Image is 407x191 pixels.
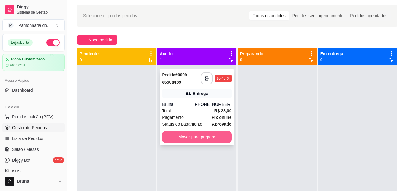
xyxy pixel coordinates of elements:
button: Select a team [2,19,65,31]
button: Alterar Status [46,39,60,46]
button: Pedidos balcão (PDV) [2,112,65,122]
a: Gestor de Pedidos [2,123,65,132]
div: 10:46 [216,76,225,81]
span: Total [162,107,171,114]
span: Dashboard [12,87,33,93]
a: Diggy Botnovo [2,155,65,165]
strong: # 0009-e650a4b9 [162,72,188,84]
span: Bruna [17,179,55,184]
span: Gestor de Pedidos [12,125,47,131]
div: Acesso Rápido [2,76,65,85]
button: Novo pedido [77,35,117,45]
div: Dia a dia [2,102,65,112]
span: Status do pagamento [162,121,202,127]
button: Mover para preparo [162,131,231,143]
a: Dashboard [2,85,65,95]
strong: Pix online [211,115,231,120]
p: 1 [160,57,173,63]
p: Em entrega [320,51,343,57]
span: Lista de Pedidos [12,135,43,142]
p: 0 [320,57,343,63]
p: 0 [240,57,264,63]
div: Loja aberta [8,39,33,46]
span: Diggy Bot [12,157,30,163]
span: Pagamento [162,114,184,121]
p: 0 [80,57,99,63]
span: Pedidos balcão (PDV) [12,114,54,120]
div: Entrega [193,91,208,97]
div: Pamonharia do ... [18,22,51,28]
div: Bruna [162,101,193,107]
strong: R$ 23,00 [214,108,232,113]
a: Lista de Pedidos [2,134,65,143]
span: Selecione o tipo dos pedidos [83,12,137,19]
article: até 12/10 [10,63,25,68]
span: P [8,22,14,28]
a: Salão / Mesas [2,145,65,154]
span: Diggy [17,5,62,10]
span: plus [82,38,86,42]
p: Pendente [80,51,99,57]
span: Novo pedido [89,37,112,43]
strong: aprovado [212,122,231,126]
div: Todos os pedidos [249,11,289,20]
span: Sistema de Gestão [17,10,62,15]
a: DiggySistema de Gestão [2,2,65,17]
p: Aceito [160,51,173,57]
button: Bruna [2,174,65,189]
span: Pedido [162,72,175,77]
div: [PHONE_NUMBER] [193,101,231,107]
p: Preparando [240,51,264,57]
a: KDS [2,166,65,176]
article: Plano Customizado [11,57,45,62]
span: KDS [12,168,21,174]
div: Pedidos sem agendamento [289,11,347,20]
a: Plano Customizadoaté 12/10 [2,54,65,71]
div: Pedidos agendados [347,11,391,20]
span: Salão / Mesas [12,146,39,152]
